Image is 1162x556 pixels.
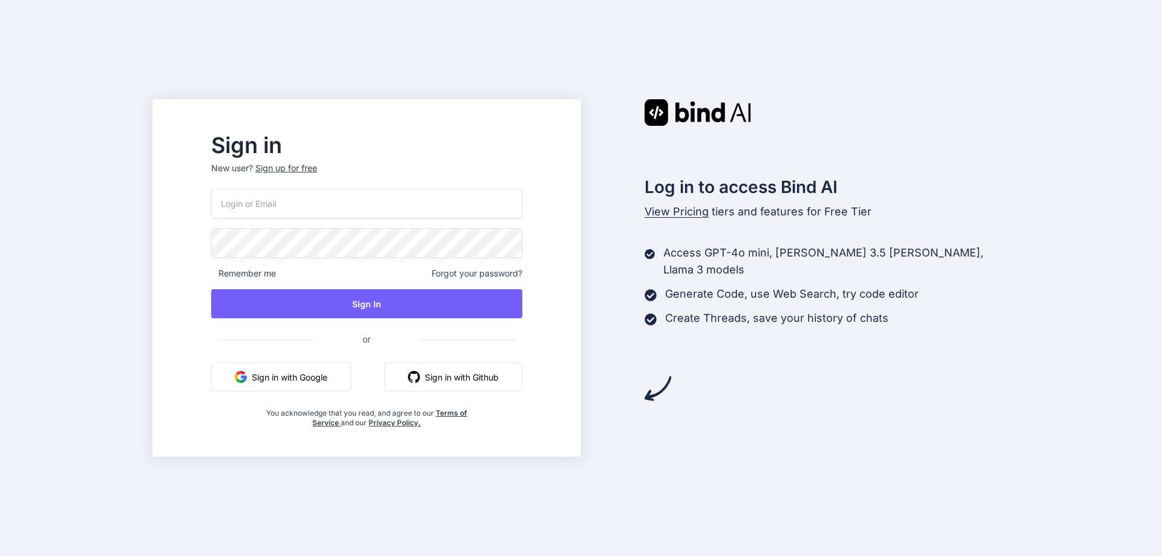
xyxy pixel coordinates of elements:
img: Bind AI logo [645,99,751,126]
span: Remember me [211,267,276,280]
p: Access GPT-4o mini, [PERSON_NAME] 3.5 [PERSON_NAME], Llama 3 models [663,244,1009,278]
div: Sign up for free [255,162,317,174]
p: New user? [211,162,522,189]
button: Sign in with Google [211,362,351,391]
button: Sign In [211,289,522,318]
p: Generate Code, use Web Search, try code editor [665,286,919,303]
h2: Log in to access Bind AI [645,174,1010,200]
a: Privacy Policy. [369,418,421,427]
a: Terms of Service [312,408,467,427]
button: Sign in with Github [384,362,522,391]
span: View Pricing [645,205,709,218]
p: Create Threads, save your history of chats [665,310,888,327]
span: Forgot your password? [432,267,522,280]
img: github [408,371,420,383]
img: google [235,371,247,383]
div: You acknowledge that you read, and agree to our and our [263,401,470,428]
input: Login or Email [211,189,522,218]
h2: Sign in [211,136,522,155]
p: tiers and features for Free Tier [645,203,1010,220]
img: arrow [645,375,671,402]
span: or [314,324,419,354]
